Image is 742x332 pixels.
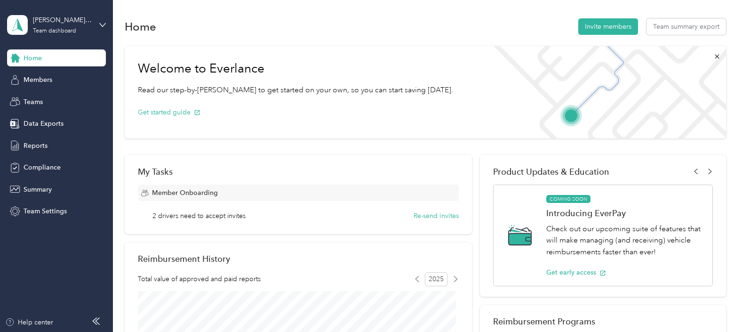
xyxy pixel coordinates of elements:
span: Teams [24,97,43,107]
h1: Welcome to Everlance [138,61,453,76]
h2: Reimbursement History [138,254,230,264]
iframe: Everlance-gr Chat Button Frame [689,279,742,332]
h1: Home [125,22,156,32]
span: Home [24,53,42,63]
span: Compliance [24,162,61,172]
div: My Tasks [138,167,459,177]
h1: Introducing EverPay [546,208,702,218]
img: Welcome to everlance [484,46,726,138]
div: Team dashboard [33,28,76,34]
span: 2025 [425,272,447,286]
button: Team summary export [646,18,726,35]
span: Reports [24,141,48,151]
p: Read our step-by-[PERSON_NAME] to get started on your own, so you can start saving [DATE]. [138,84,453,96]
button: Get started guide [138,107,200,117]
span: Team Settings [24,206,67,216]
p: Check out our upcoming suite of features that will make managing (and receiving) vehicle reimburs... [546,223,702,258]
span: 2 drivers need to accept invites [152,211,246,221]
span: Summary [24,185,52,194]
span: Data Exports [24,119,64,129]
span: Total value of approved and paid reports [138,274,261,284]
button: Help center [5,317,53,327]
span: Members [24,75,52,85]
div: [PERSON_NAME] FIT [33,15,92,25]
button: Invite members [578,18,638,35]
button: Get early access [546,267,606,277]
span: COMING SOON [546,195,590,203]
button: Re-send invites [414,211,459,221]
span: Member Onboarding [152,188,218,198]
h2: Reimbursement Programs [493,316,712,326]
span: Product Updates & Education [493,167,609,177]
